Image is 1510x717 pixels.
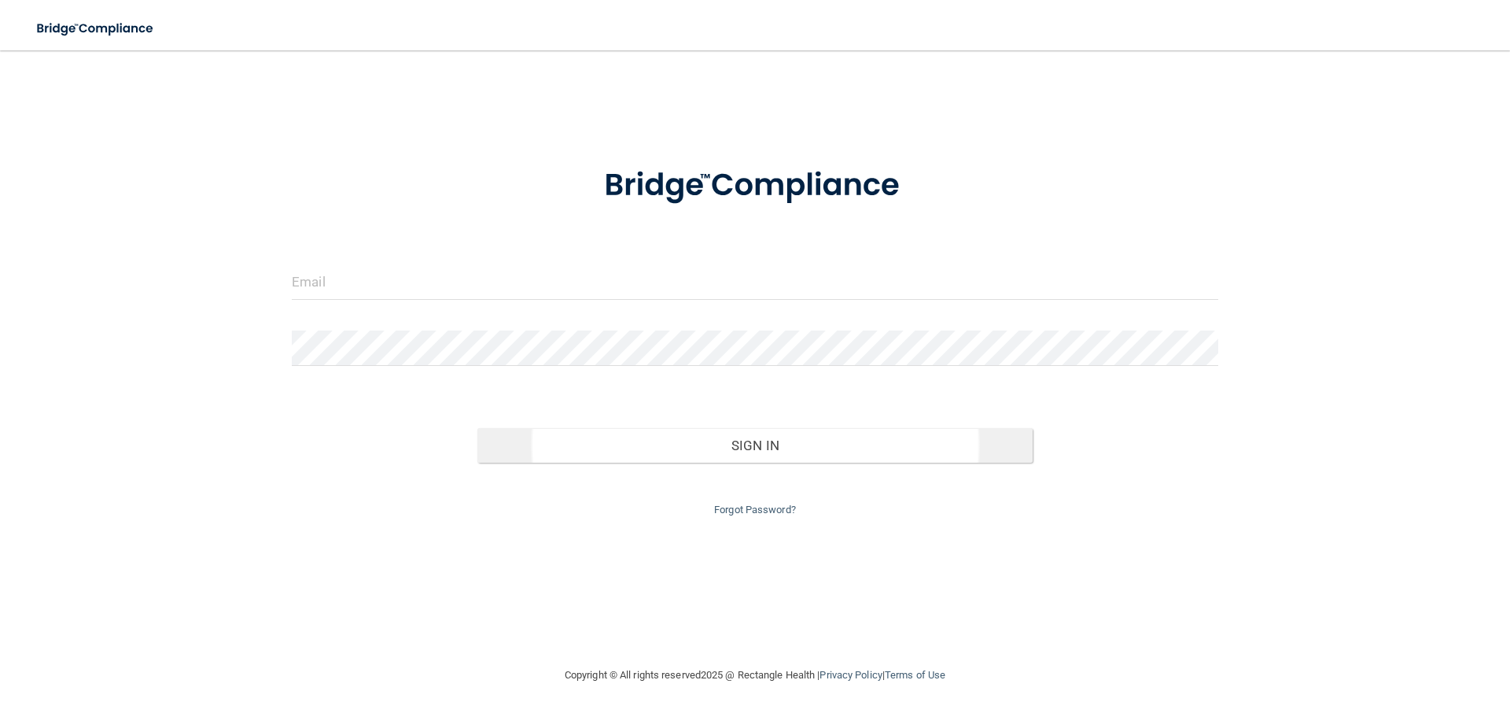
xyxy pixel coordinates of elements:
[819,669,882,681] a: Privacy Policy
[572,145,938,227] img: bridge_compliance_login_screen.278c3ca4.svg
[477,428,1033,463] button: Sign In
[885,669,945,681] a: Terms of Use
[292,264,1218,300] input: Email
[24,13,168,45] img: bridge_compliance_login_screen.278c3ca4.svg
[468,650,1042,700] div: Copyright © All rights reserved 2025 @ Rectangle Health | |
[714,504,796,516] a: Forgot Password?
